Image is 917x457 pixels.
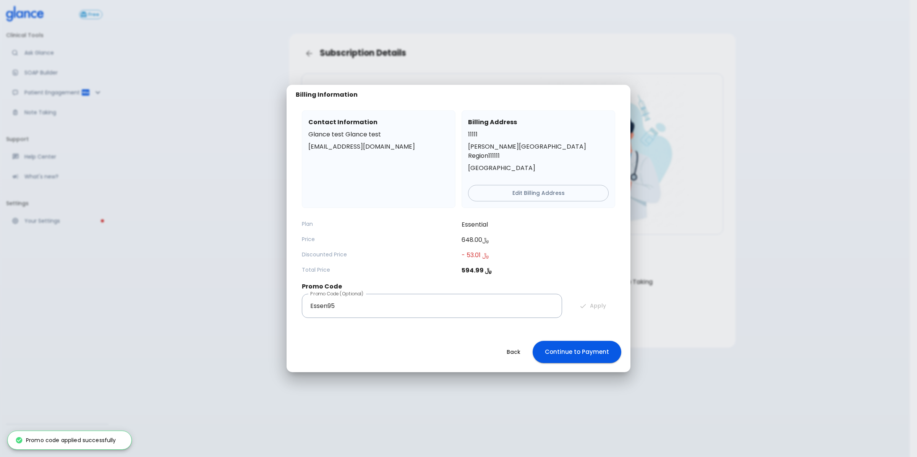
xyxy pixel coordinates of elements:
[497,344,530,360] button: Back
[302,220,455,228] p: Plan
[462,220,615,229] p: Essential
[468,117,609,128] h6: Billing Address
[308,142,449,151] p: [EMAIL_ADDRESS][DOMAIN_NAME]
[308,117,449,128] h6: Contact Information
[468,142,609,160] p: [PERSON_NAME] [GEOGRAPHIC_DATA] Region 111111
[462,266,615,275] p: 594.99 ﷼
[296,91,358,99] h2: Billing Information
[468,130,609,139] p: 11111
[462,235,615,245] p: 648.00 ﷼
[308,130,449,139] p: Glance test Glance test
[302,235,455,243] p: Price
[468,185,609,201] button: Edit Billing Address
[302,251,455,258] p: Discounted Price
[533,341,621,363] button: Continue to Payment
[15,433,116,447] div: Promo code applied successfully
[302,266,455,274] p: Total Price
[468,164,609,173] p: [GEOGRAPHIC_DATA]
[310,290,364,297] label: Promo Code (Optional)
[302,281,615,292] h6: Promo Code
[462,251,615,260] p: - 53.01 ﷼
